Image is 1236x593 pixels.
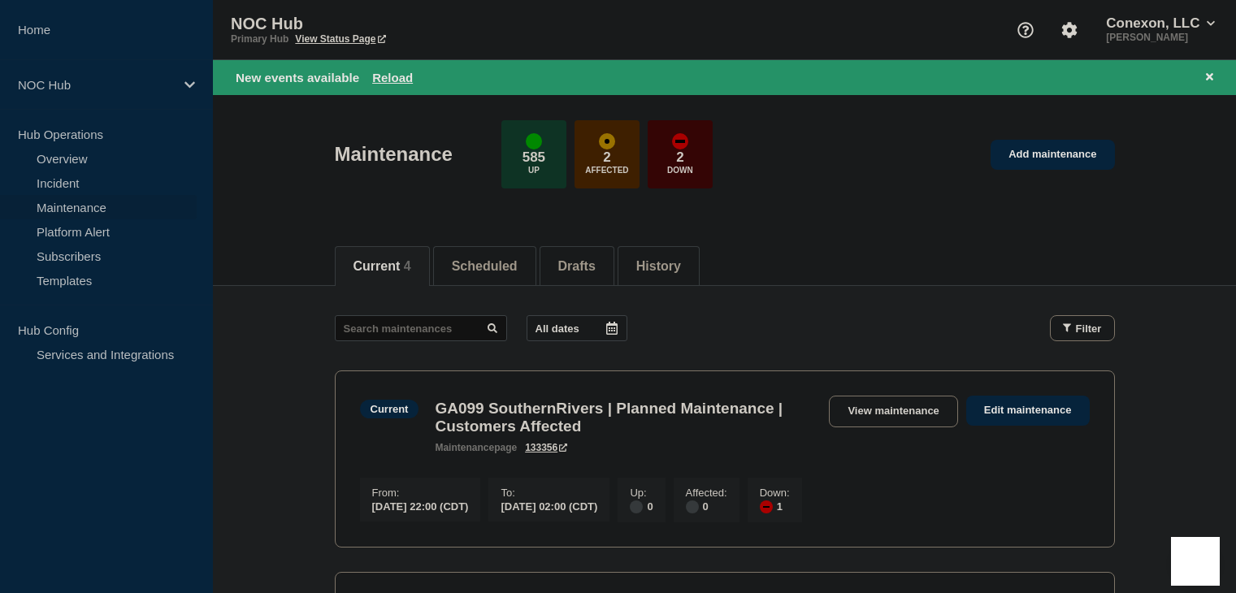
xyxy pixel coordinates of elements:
[372,499,469,513] div: [DATE] 22:00 (CDT)
[435,400,813,435] h3: GA099 SouthernRivers | Planned Maintenance | Customers Affected
[501,487,597,499] p: To :
[558,259,596,274] button: Drafts
[603,149,610,166] p: 2
[636,259,681,274] button: History
[404,259,411,273] span: 4
[686,500,699,513] div: disabled
[676,149,683,166] p: 2
[630,500,643,513] div: disabled
[525,442,567,453] a: 133356
[599,133,615,149] div: affected
[231,15,556,33] p: NOC Hub
[353,259,411,274] button: Current 4
[295,33,385,45] a: View Status Page
[236,71,359,84] span: New events available
[526,133,542,149] div: up
[630,487,653,499] p: Up :
[760,499,790,513] div: 1
[1171,537,1220,586] iframe: Help Scout Beacon - Open
[527,315,627,341] button: All dates
[760,500,773,513] div: down
[372,487,469,499] p: From :
[18,78,174,92] p: NOC Hub
[667,166,693,175] p: Down
[1050,315,1115,341] button: Filter
[686,499,727,513] div: 0
[335,315,507,341] input: Search maintenances
[966,396,1090,426] a: Edit maintenance
[1103,15,1218,32] button: Conexon, LLC
[372,71,413,84] button: Reload
[1008,13,1043,47] button: Support
[672,133,688,149] div: down
[371,403,409,415] div: Current
[1076,322,1102,335] span: Filter
[829,396,957,427] a: View maintenance
[501,499,597,513] div: [DATE] 02:00 (CDT)
[452,259,518,274] button: Scheduled
[686,487,727,499] p: Affected :
[335,143,453,166] h1: Maintenance
[760,487,790,499] p: Down :
[231,33,288,45] p: Primary Hub
[991,140,1114,170] a: Add maintenance
[585,166,628,175] p: Affected
[435,442,517,453] p: page
[528,166,540,175] p: Up
[435,442,494,453] span: maintenance
[523,149,545,166] p: 585
[536,322,579,335] p: All dates
[630,499,653,513] div: 0
[1052,13,1086,47] button: Account settings
[1103,32,1218,43] p: [PERSON_NAME]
